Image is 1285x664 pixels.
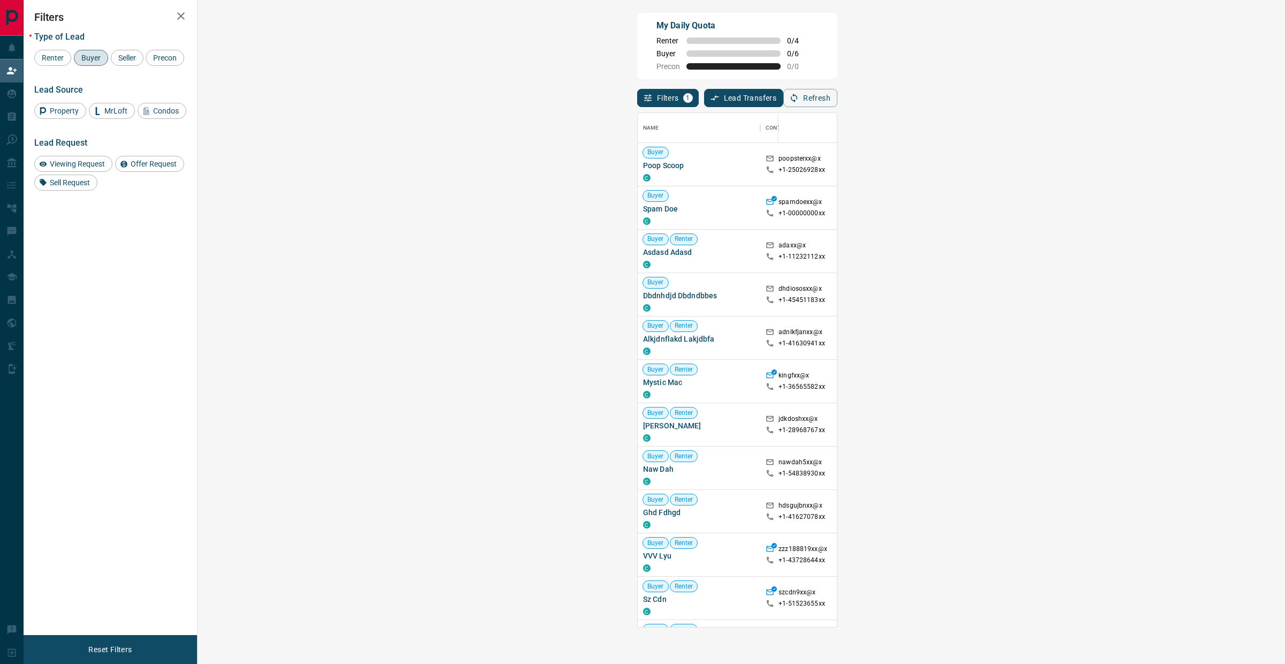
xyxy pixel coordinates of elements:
button: Refresh [783,89,837,107]
span: Naw Dah [643,464,755,474]
span: Precon [149,54,180,62]
div: condos.ca [643,564,651,572]
p: kingfxx@x [778,371,809,382]
h2: Filters [34,11,186,24]
span: 1 [684,94,692,102]
span: 0 / 4 [787,36,811,45]
span: Renter [656,36,680,45]
span: 0 / 6 [787,49,811,58]
p: +1- 54838930xx [778,469,825,478]
span: Buyer [643,409,668,418]
p: +1- 51523655xx [778,599,825,608]
button: Reset Filters [81,640,139,659]
span: Renter [38,54,67,62]
span: Type of Lead [34,32,85,42]
div: Name [638,113,760,143]
span: Buyer [643,365,668,374]
p: +1- 41630941xx [778,339,825,348]
span: Buyer [643,625,668,635]
div: condos.ca [643,304,651,312]
p: +1- 45451183xx [778,296,825,305]
button: Filters1 [637,89,699,107]
span: Lead Source [34,85,83,95]
p: spamdoexx@x [778,198,822,209]
span: Sell Request [46,178,94,187]
div: Viewing Request [34,156,112,172]
span: Renter [670,365,698,374]
span: Renter [670,539,698,548]
p: +1- 43728644xx [778,556,825,565]
div: condos.ca [643,608,651,615]
p: adaxx@x [778,241,806,252]
span: Alkjdnflakd Lakjdbfa [643,334,755,344]
span: Condos [149,107,183,115]
p: jdkdoshxx@x [778,414,818,426]
div: MrLoft [89,103,135,119]
p: nawdah5xx@x [778,458,822,469]
span: Renter [670,235,698,244]
span: Buyer [643,278,668,287]
p: poopsterxx@x [778,154,821,165]
span: Offer Request [127,160,180,168]
span: Renter [670,582,698,591]
div: condos.ca [643,434,651,442]
div: condos.ca [643,174,651,182]
div: Condos [138,103,186,119]
span: 0 / 0 [787,62,811,71]
span: Buyer [643,321,668,330]
div: Name [643,113,659,143]
span: MrLoft [101,107,131,115]
div: Property [34,103,86,119]
p: zzz188819xx@x [778,545,827,556]
span: Renter [670,409,698,418]
div: condos.ca [643,521,651,529]
div: condos.ca [643,348,651,355]
div: Precon [146,50,184,66]
span: Buyer [643,539,668,548]
span: Ghd Fdhgd [643,507,755,518]
div: Offer Request [115,156,184,172]
button: Lead Transfers [704,89,784,107]
span: Buyer [78,54,104,62]
p: szcdn9xx@x [778,588,815,599]
span: VVV Lyu [643,550,755,561]
span: Mystic Mac [643,377,755,388]
span: Viewing Request [46,160,109,168]
p: +1- 25026928xx [778,165,825,175]
span: Seller [115,54,140,62]
div: Sell Request [34,175,97,191]
span: Lead Request [34,138,87,148]
p: +1- 28968767xx [778,426,825,435]
div: condos.ca [643,478,651,485]
span: Renter [670,321,698,330]
div: Renter [34,50,71,66]
span: Renter [670,495,698,504]
span: Buyer [643,191,668,200]
div: Seller [111,50,143,66]
p: +1- 11232112xx [778,252,825,261]
span: Buyer [643,148,668,157]
div: condos.ca [643,217,651,225]
p: My Daily Quota [656,19,811,32]
p: +1- 00000000xx [778,209,825,218]
p: +1- 36565582xx [778,382,825,391]
span: Property [46,107,82,115]
p: dhdiososxx@x [778,284,822,296]
span: Renter [670,452,698,461]
span: Buyer [643,582,668,591]
span: Dbdnhdjd Dbdndbbes [643,290,755,301]
span: Buyer [643,452,668,461]
div: condos.ca [643,261,651,268]
span: Asdasd Adasd [643,247,755,258]
span: Precon [656,62,680,71]
span: Buyer [656,49,680,58]
span: Buyer [643,495,668,504]
span: Sz Cdn [643,594,755,605]
span: Renter [670,625,698,635]
p: +1- 41627078xx [778,512,825,522]
div: condos.ca [643,391,651,398]
div: Buyer [74,50,108,66]
span: Buyer [643,235,668,244]
p: hdsgujbnxx@x [778,501,822,512]
span: Poop Scoop [643,160,755,171]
